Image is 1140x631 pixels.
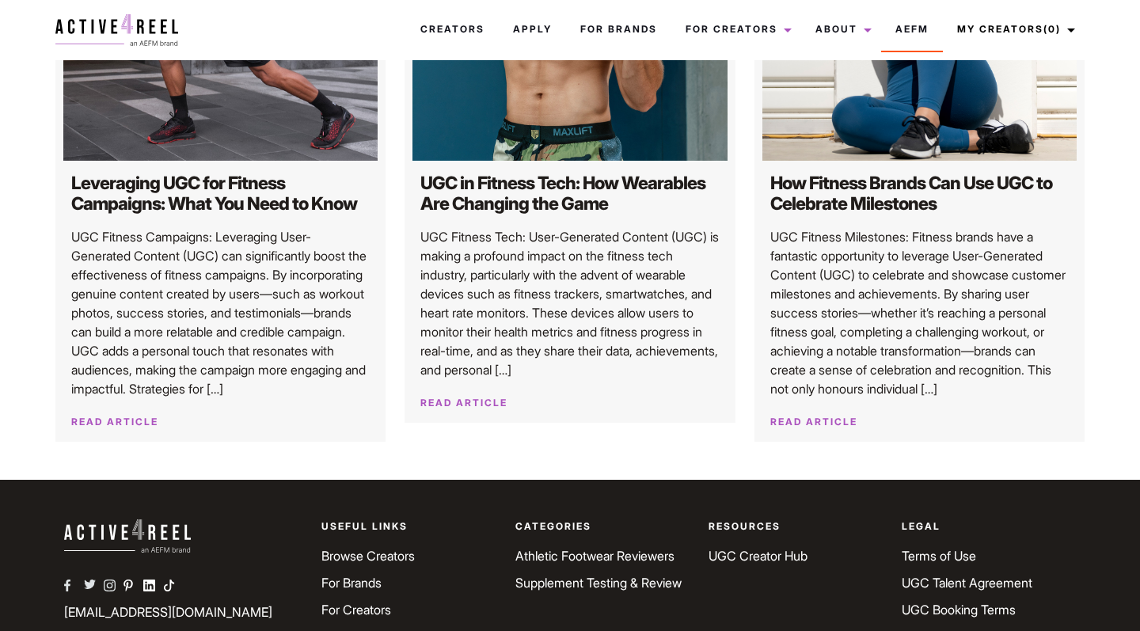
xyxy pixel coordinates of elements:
a: AEFM TikTok [163,577,183,596]
h2: How Fitness Brands Can Use UGC to Celebrate Milestones [770,173,1070,215]
a: Apply [499,8,566,51]
a: For Creators [321,602,391,618]
a: My Creators(0) [943,8,1085,51]
a: Read article [770,416,857,428]
a: About [801,8,881,51]
h2: UGC in Fitness Tech: How Wearables Are Changing the Game [420,173,720,215]
p: UGC Fitness Tech: User-Generated Content (UGC) is making a profound impact on the fitness tech in... [420,227,720,379]
a: Browse Creators [321,548,415,564]
a: UGC Talent Agreement [902,575,1032,591]
a: AEFM Twitter [84,577,104,596]
p: UGC Fitness Campaigns: Leveraging User-Generated Content (UGC) can significantly boost the effect... [71,227,370,398]
a: UGC Booking Terms [902,602,1016,618]
a: For Brands [566,8,671,51]
a: Supplement Testing & Review [515,575,682,591]
p: Useful Links [321,519,496,534]
a: AEFM Linkedin [143,577,163,596]
a: Creators [406,8,499,51]
a: [EMAIL_ADDRESS][DOMAIN_NAME] [64,604,272,620]
a: AEFM Facebook [64,577,84,596]
h2: Leveraging UGC for Fitness Campaigns: What You Need to Know [71,173,370,215]
a: UGC Creator Hub [709,548,807,564]
a: Terms of Use [902,548,976,564]
p: Resources [709,519,883,534]
a: Read article [71,416,158,428]
span: (0) [1043,23,1061,35]
p: UGC Fitness Milestones: Fitness brands have a fantastic opportunity to leverage User-Generated Co... [770,227,1070,398]
a: Read article [420,397,507,409]
a: Athletic Footwear Reviewers [515,548,674,564]
p: Categories [515,519,690,534]
a: AEFM Pinterest [123,577,143,596]
a: AEFM Instagram [104,577,123,596]
a: For Creators [671,8,801,51]
a: AEFM [881,8,943,51]
img: a4r-logo.svg [55,14,178,46]
img: a4r-logo-white.svg [64,519,191,552]
p: Legal [902,519,1076,534]
a: For Brands [321,575,382,591]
